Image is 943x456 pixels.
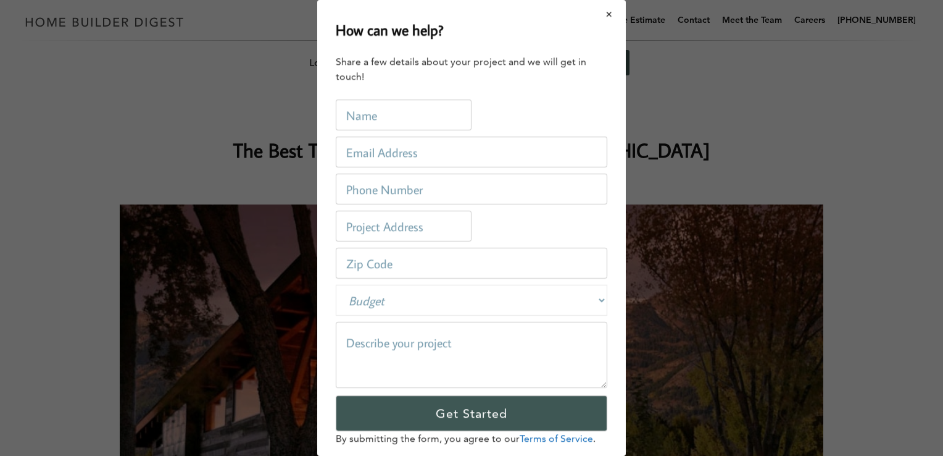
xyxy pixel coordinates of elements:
[336,174,607,205] input: Phone Number
[593,1,626,27] button: Close modal
[336,54,607,84] div: Share a few details about your project and we will get in touch!
[336,395,607,431] input: Get Started
[336,431,607,446] p: By submitting the form, you agree to our .
[520,433,593,444] a: Terms of Service
[336,99,471,130] input: Name
[336,248,607,279] input: Zip Code
[336,137,607,167] input: Email Address
[336,19,444,41] h2: How can we help?
[336,211,471,242] input: Project Address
